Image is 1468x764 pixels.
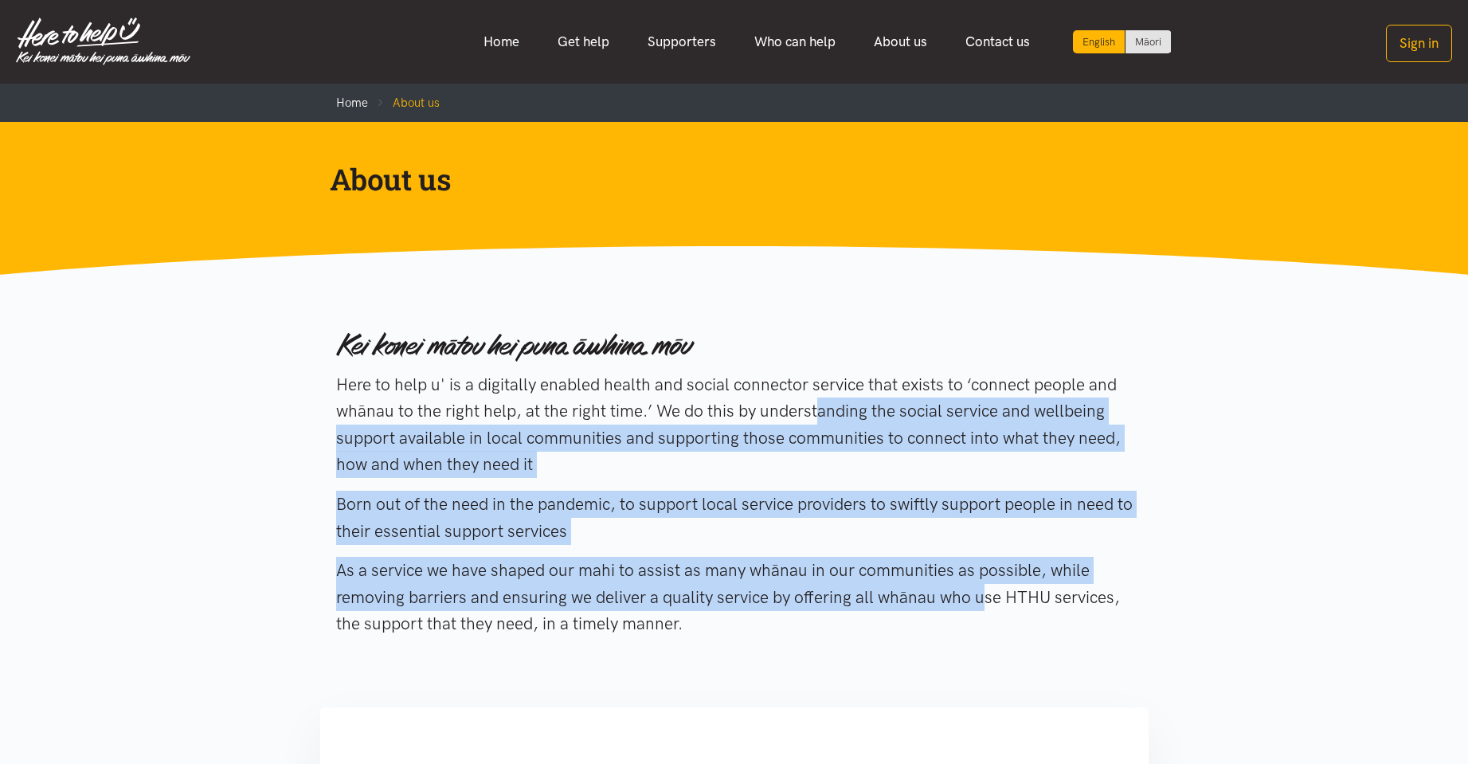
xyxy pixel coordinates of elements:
a: Home [464,25,538,59]
a: Who can help [735,25,855,59]
h1: About us [330,160,1114,198]
a: Get help [538,25,628,59]
li: About us [368,93,440,112]
a: Home [336,96,368,110]
p: Here to help u' is a digitally enabled health and social connector service that exists to ‘connec... [336,371,1133,478]
button: Sign in [1386,25,1452,62]
a: Switch to Te Reo Māori [1125,30,1171,53]
div: Current language [1073,30,1125,53]
p: As a service we have shaped our mahi to assist as many whānau in our communities as possible, whi... [336,557,1133,637]
a: Contact us [946,25,1049,59]
img: Home [16,18,190,65]
a: About us [855,25,946,59]
div: Language toggle [1073,30,1172,53]
a: Supporters [628,25,735,59]
p: Born out of the need in the pandemic, to support local service providers to swiftly support peopl... [336,491,1133,544]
